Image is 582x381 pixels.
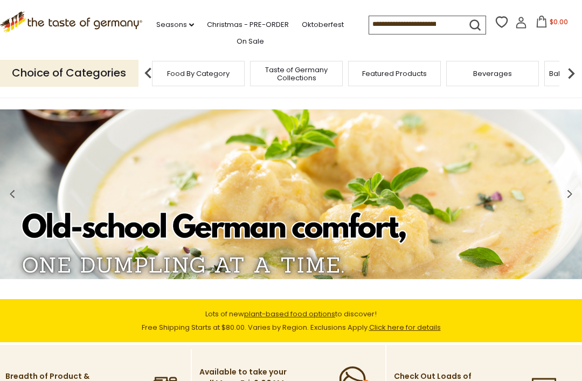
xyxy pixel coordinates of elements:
[473,70,512,78] a: Beverages
[207,19,289,31] a: Christmas - PRE-ORDER
[237,36,264,47] a: On Sale
[369,322,441,332] a: Click here for details
[362,70,427,78] a: Featured Products
[529,16,575,32] button: $0.00
[156,19,194,31] a: Seasons
[302,19,344,31] a: Oktoberfest
[244,309,335,319] a: plant-based food options
[137,63,159,84] img: previous arrow
[560,63,582,84] img: next arrow
[167,70,230,78] a: Food By Category
[550,17,568,26] span: $0.00
[142,309,441,332] span: Lots of new to discover! Free Shipping Starts at $80.00. Varies by Region. Exclusions Apply.
[253,66,339,82] a: Taste of Germany Collections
